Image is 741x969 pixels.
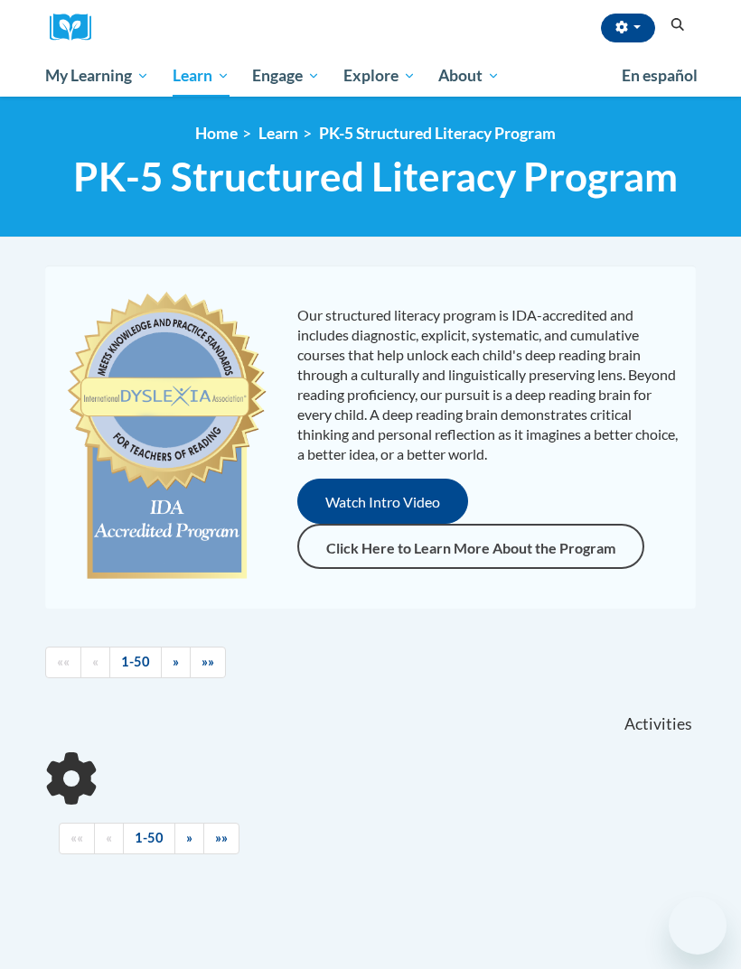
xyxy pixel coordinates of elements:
span: «« [57,654,70,669]
a: Previous [94,823,124,854]
a: Begining [59,823,95,854]
a: My Learning [33,55,161,97]
a: 1-50 [109,647,162,678]
span: En español [622,66,698,85]
span: Engage [252,65,320,87]
span: PK-5 Structured Literacy Program [73,153,678,200]
button: Account Settings [601,14,655,42]
span: Learn [173,65,230,87]
span: »» [202,654,214,669]
span: « [106,830,112,845]
a: Previous [80,647,110,678]
img: Logo brand [50,14,104,42]
button: Search [664,14,691,36]
span: «« [70,830,83,845]
a: Next [161,647,191,678]
a: Click Here to Learn More About the Program [297,524,644,569]
span: My Learning [45,65,149,87]
img: c477cda6-e343-453b-bfce-d6f9e9818e1c.png [63,284,270,591]
span: Explore [343,65,416,87]
a: End [203,823,239,854]
a: Cox Campus [50,14,104,42]
a: Explore [332,55,427,97]
iframe: Button to launch messaging window [669,897,727,955]
a: 1-50 [123,823,175,854]
button: Watch Intro Video [297,479,468,524]
span: About [438,65,500,87]
a: End [190,647,226,678]
a: Engage [240,55,332,97]
a: PK-5 Structured Literacy Program [319,124,556,143]
span: » [173,654,179,669]
a: Learn [258,124,298,143]
span: »» [215,830,228,845]
a: En español [610,57,709,95]
a: Learn [161,55,241,97]
span: « [92,654,98,669]
span: Activities [624,714,692,734]
p: Our structured literacy program is IDA-accredited and includes diagnostic, explicit, systematic, ... [297,305,678,464]
div: Main menu [32,55,709,97]
a: Begining [45,647,81,678]
a: Next [174,823,204,854]
span: » [186,830,192,845]
a: Home [195,124,238,143]
a: About [427,55,512,97]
